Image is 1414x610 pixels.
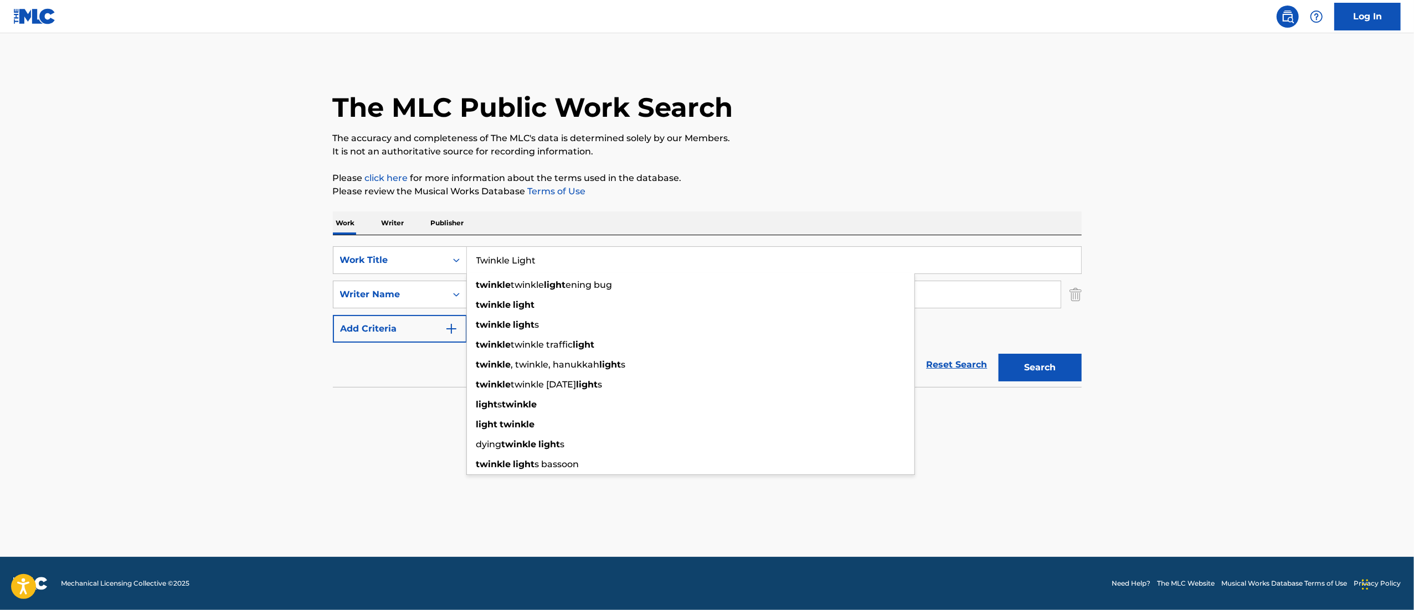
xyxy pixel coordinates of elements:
[378,211,408,235] p: Writer
[1221,578,1347,588] a: Musical Works Database Terms of Use
[476,280,511,290] strong: twinkle
[577,379,598,390] strong: light
[539,439,561,449] strong: light
[333,132,1082,145] p: The accuracy and completeness of The MLC's data is determined solely by our Members.
[511,359,600,370] span: , twinkle, hanukkah
[566,280,613,290] span: ening bug
[1157,578,1215,588] a: The MLC Website
[511,339,573,350] span: twinkle traffic
[502,399,537,410] strong: twinkle
[333,172,1082,185] p: Please for more information about the terms used in the database.
[999,354,1082,381] button: Search
[500,419,535,430] strong: twinkle
[333,145,1082,158] p: It is not an authoritative source for recording information.
[1112,578,1150,588] a: Need Help?
[535,319,539,330] span: s
[921,353,993,377] a: Reset Search
[476,339,511,350] strong: twinkle
[1310,10,1323,23] img: help
[498,399,502,410] span: s
[513,459,535,469] strong: light
[526,186,586,197] a: Terms of Use
[333,185,1082,198] p: Please review the Musical Works Database
[544,280,566,290] strong: light
[1070,281,1082,308] img: Delete Criterion
[1277,6,1299,28] a: Public Search
[1281,10,1294,23] img: search
[476,399,498,410] strong: light
[476,379,511,390] strong: twinkle
[333,91,733,124] h1: The MLC Public Work Search
[621,359,626,370] span: s
[340,254,440,267] div: Work Title
[1334,3,1401,30] a: Log In
[476,439,502,449] span: dying
[1354,578,1401,588] a: Privacy Policy
[513,299,535,310] strong: light
[476,419,498,430] strong: light
[513,319,535,330] strong: light
[598,379,603,390] span: s
[333,246,1082,387] form: Search Form
[511,379,577,390] span: twinkle [DATE]
[428,211,467,235] p: Publisher
[365,173,408,183] a: click here
[511,280,544,290] span: twinkle
[1359,557,1414,610] iframe: Chat Widget
[13,577,48,590] img: logo
[333,211,358,235] p: Work
[340,288,440,301] div: Writer Name
[476,359,511,370] strong: twinkle
[535,459,579,469] span: s bassoon
[573,339,595,350] strong: light
[476,459,511,469] strong: twinkle
[561,439,565,449] span: s
[476,319,511,330] strong: twinkle
[502,439,537,449] strong: twinkle
[13,8,56,24] img: MLC Logo
[1362,568,1369,601] div: Arrastrar
[1305,6,1328,28] div: Help
[600,359,621,370] strong: light
[445,322,458,335] img: 9d2ae6d4665cec9f34b9.svg
[476,299,511,310] strong: twinkle
[61,578,189,588] span: Mechanical Licensing Collective © 2025
[1359,557,1414,610] div: Widget de chat
[333,315,467,343] button: Add Criteria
